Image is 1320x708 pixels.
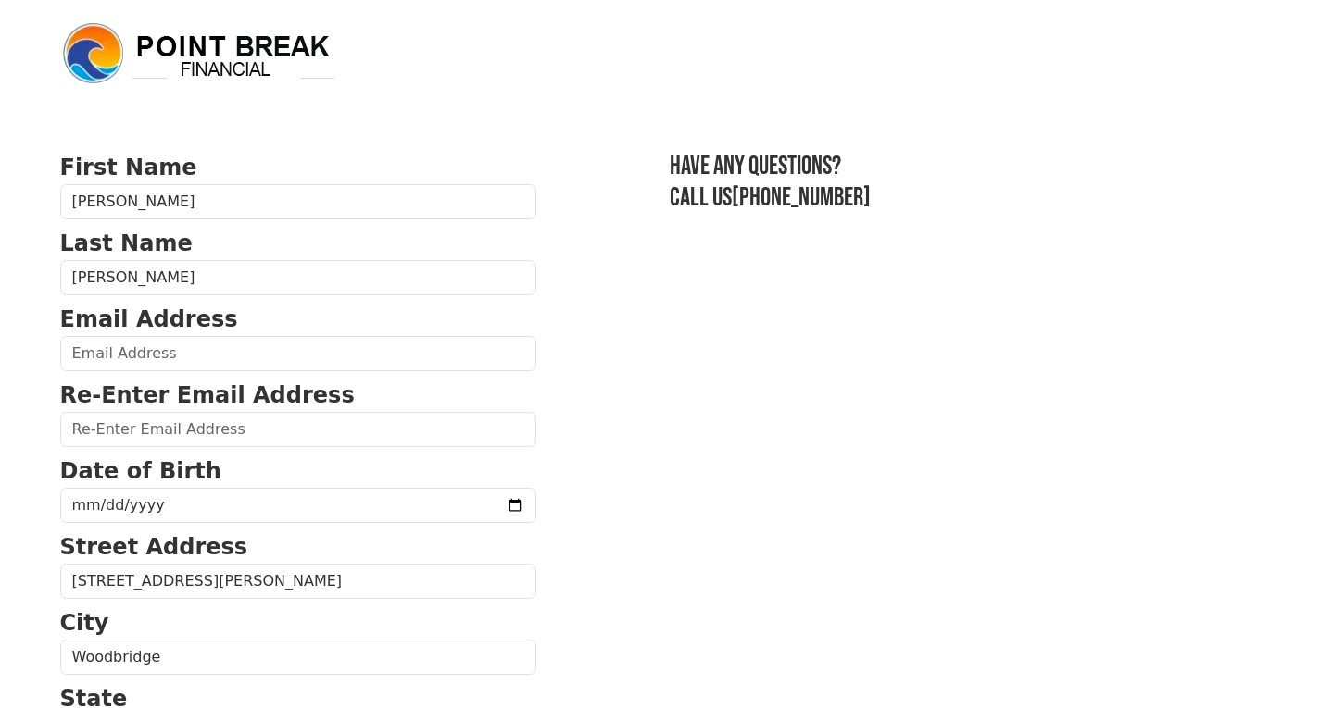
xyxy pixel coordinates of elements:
input: Street Address [60,564,536,599]
strong: Street Address [60,534,248,560]
strong: Re-Enter Email Address [60,382,355,408]
strong: Last Name [60,230,193,256]
img: logo.png [60,20,338,87]
input: Re-Enter Email Address [60,412,536,447]
strong: Date of Birth [60,458,221,484]
input: Email Address [60,336,536,371]
strong: Email Address [60,306,238,332]
input: City [60,640,536,675]
h3: Call us [670,182,1261,214]
a: [PHONE_NUMBER] [732,182,871,213]
input: Last Name [60,260,536,295]
strong: First Name [60,155,197,180]
h3: Have any questions? [670,151,1261,182]
strong: City [60,610,109,636]
input: First Name [60,184,536,219]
